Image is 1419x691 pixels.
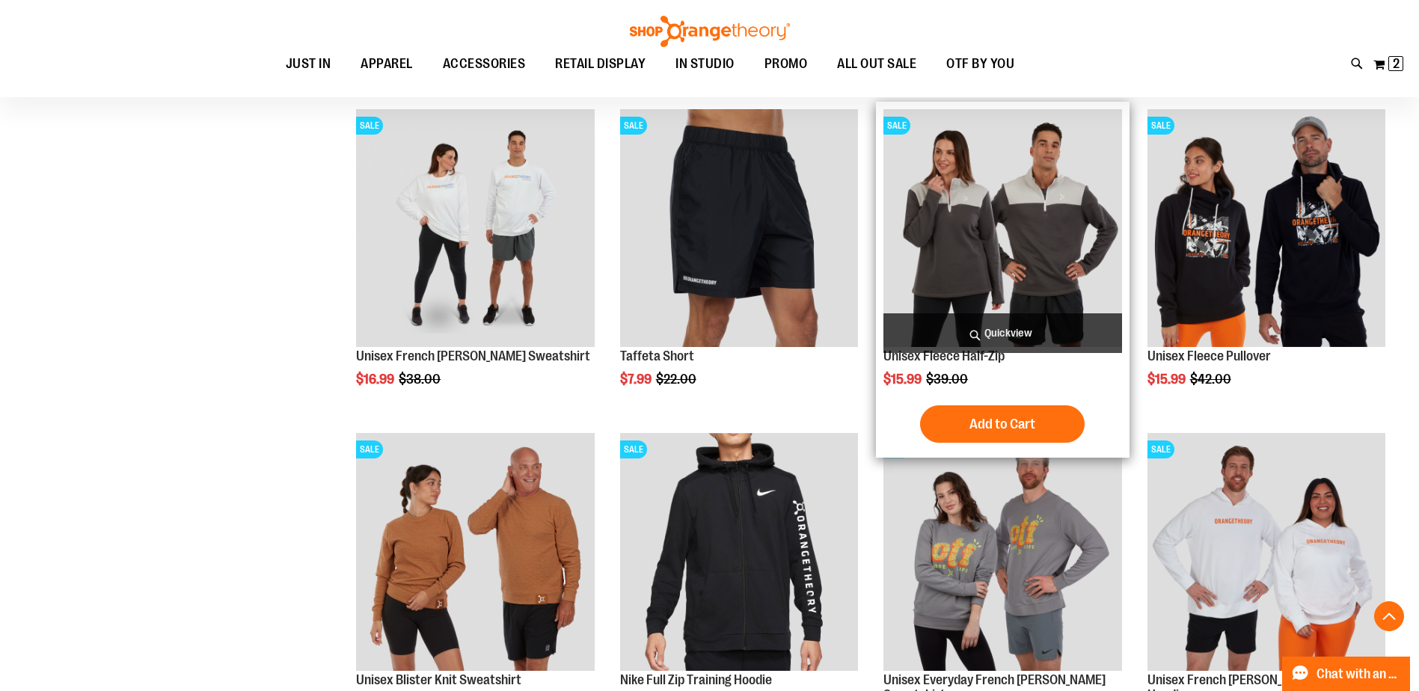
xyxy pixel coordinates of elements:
span: PROMO [764,47,808,81]
span: $42.00 [1190,372,1233,387]
button: Chat with an Expert [1282,657,1411,691]
span: JUST IN [286,47,331,81]
span: $15.99 [883,372,924,387]
img: Shop Orangetheory [628,16,792,47]
div: product [1140,102,1393,425]
a: Product image for Unisex French Terry Pullover HoodieSALE [1147,433,1385,673]
img: Product image for Unisex Fleece Pullover [1147,109,1385,347]
img: Unisex French Terry Crewneck Sweatshirt primary image [356,109,594,347]
span: ACCESSORIES [443,47,526,81]
span: $38.00 [399,372,443,387]
span: SALE [356,440,383,458]
a: Product image for Unisex Fleece Half ZipSALE [883,109,1121,349]
span: APPAREL [361,47,413,81]
img: Product image for Unisex Everyday French Terry Crewneck Sweatshirt [883,433,1121,671]
span: SALE [620,440,647,458]
span: Add to Cart [969,416,1035,432]
a: Taffeta Short [620,348,694,363]
a: Product image for Unisex Blister Knit SweatshirtSALE [356,433,594,673]
span: $22.00 [656,372,699,387]
button: Add to Cart [920,405,1085,443]
img: Product image for Unisex French Terry Pullover Hoodie [1147,433,1385,671]
a: Unisex French [PERSON_NAME] Sweatshirt [356,348,590,363]
a: Product image for Unisex Everyday French Terry Crewneck SweatshirtSALE [883,433,1121,673]
span: $16.99 [356,372,396,387]
a: Quickview [883,313,1121,353]
span: Chat with an Expert [1317,667,1401,681]
img: Product image for Unisex Blister Knit Sweatshirt [356,433,594,671]
a: Unisex Fleece Half-Zip [883,348,1005,363]
span: SALE [356,117,383,135]
img: Product image for Unisex Fleece Half Zip [883,109,1121,347]
span: $39.00 [926,372,970,387]
span: OTF BY YOU [946,47,1014,81]
a: Product image for Unisex Fleece PulloverSALE [1147,109,1385,349]
span: SALE [1147,117,1174,135]
span: IN STUDIO [675,47,735,81]
span: RETAIL DISPLAY [555,47,646,81]
a: Unisex French Terry Crewneck Sweatshirt primary imageSALE [356,109,594,349]
img: Product image for Nike Full Zip Training Hoodie [620,433,858,671]
button: Back To Top [1374,601,1404,631]
a: Product image for Taffeta ShortSALE [620,109,858,349]
a: Unisex Fleece Pullover [1147,348,1271,363]
span: $15.99 [1147,372,1188,387]
span: $7.99 [620,372,654,387]
a: Nike Full Zip Training Hoodie [620,672,772,687]
a: Unisex Blister Knit Sweatshirt [356,672,521,687]
a: Product image for Nike Full Zip Training HoodieSALE [620,433,858,673]
span: 2 [1393,56,1400,71]
span: SALE [1147,440,1174,458]
img: Product image for Taffeta Short [620,109,858,347]
div: product [613,102,865,425]
div: product [349,102,601,425]
span: SALE [620,117,647,135]
span: ALL OUT SALE [837,47,916,81]
span: SALE [883,117,910,135]
div: product [876,102,1129,458]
